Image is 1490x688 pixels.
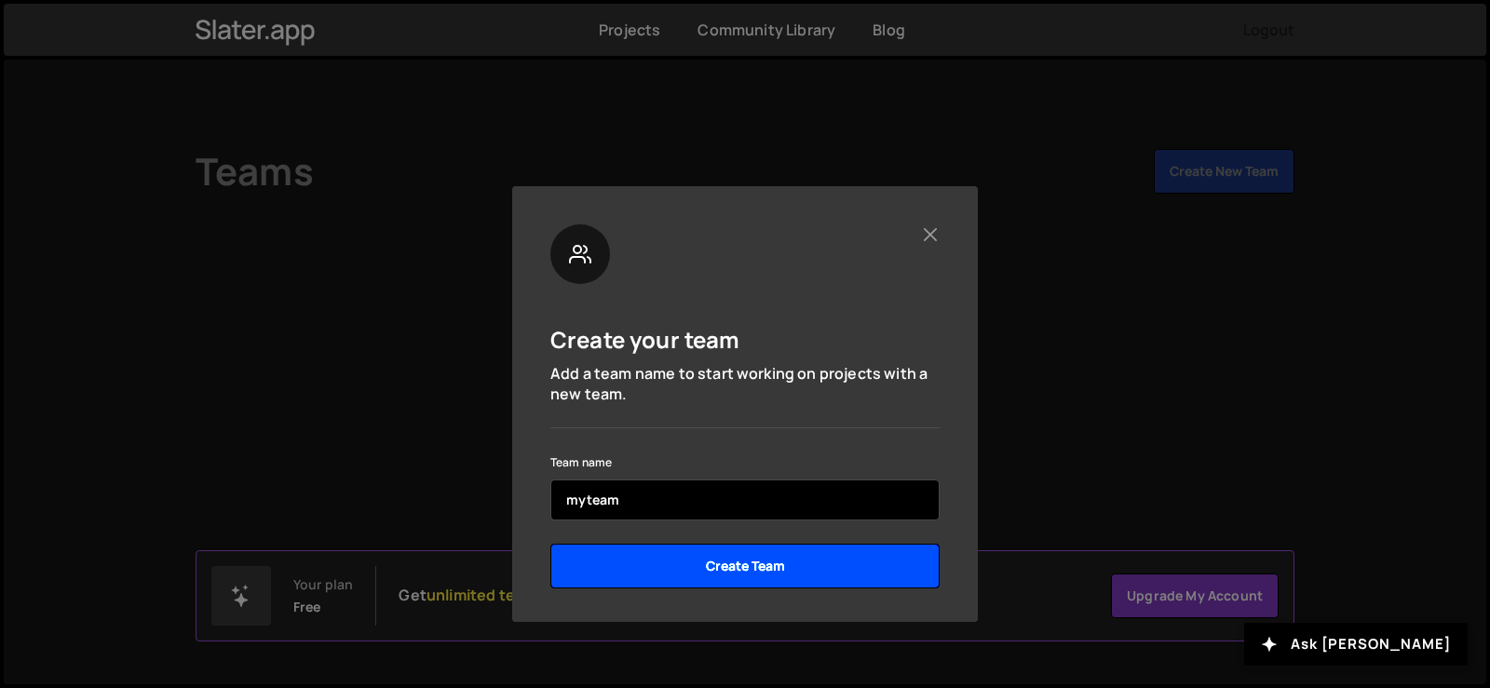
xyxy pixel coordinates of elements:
[550,363,940,405] p: Add a team name to start working on projects with a new team.
[550,325,740,354] h5: Create your team
[920,224,940,244] button: Close
[550,544,940,588] input: Create Team
[1244,623,1468,666] button: Ask [PERSON_NAME]
[550,479,940,520] input: name
[550,453,612,472] label: Team name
